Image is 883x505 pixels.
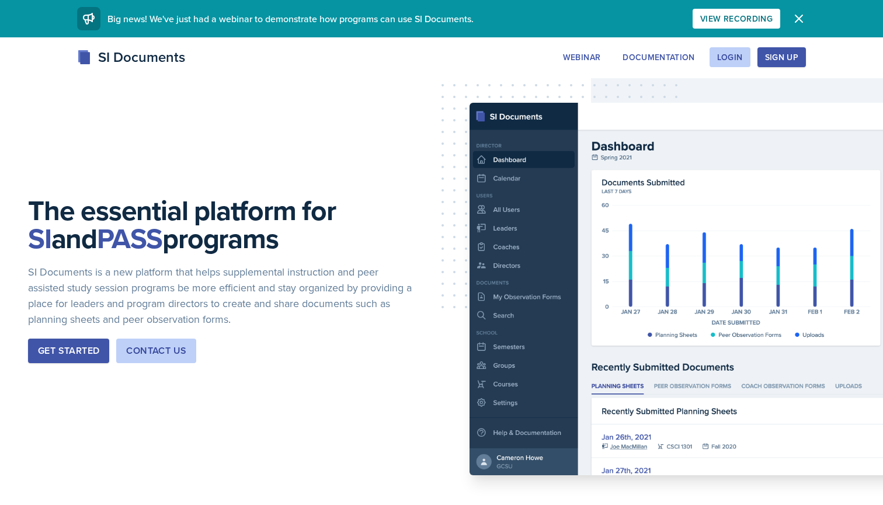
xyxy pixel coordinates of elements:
button: View Recording [693,9,780,29]
div: View Recording [700,14,773,23]
div: Contact Us [126,344,186,358]
span: Big news! We've just had a webinar to demonstrate how programs can use SI Documents. [107,12,474,25]
button: Login [710,47,750,67]
button: Webinar [555,47,608,67]
div: SI Documents [77,47,185,68]
button: Get Started [28,339,109,363]
div: Sign Up [765,53,798,62]
div: Login [717,53,743,62]
div: Get Started [38,344,99,358]
div: Webinar [563,53,600,62]
button: Contact Us [116,339,196,363]
button: Sign Up [757,47,806,67]
button: Documentation [615,47,703,67]
div: Documentation [623,53,695,62]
